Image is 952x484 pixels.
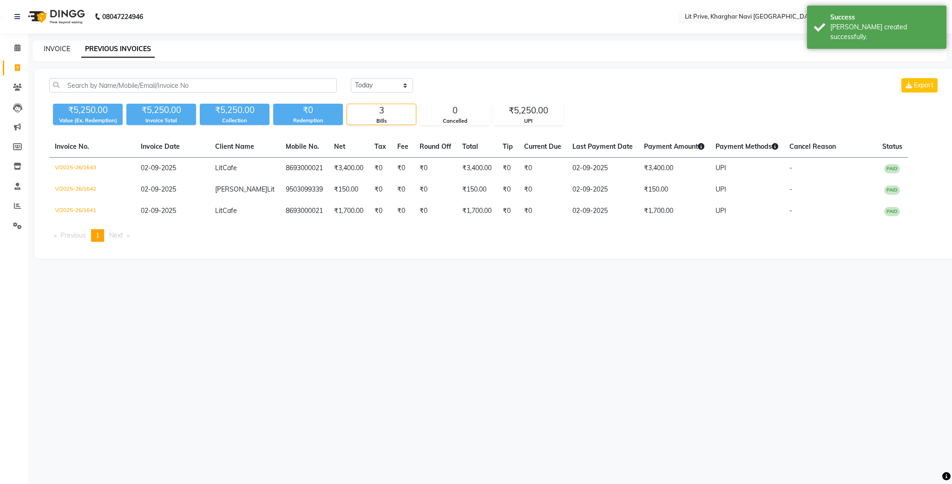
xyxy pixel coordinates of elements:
td: ₹150.00 [328,179,369,200]
span: Tip [503,142,513,151]
div: Collection [200,117,269,125]
td: 8693000021 [280,200,328,222]
div: ₹5,250.00 [53,104,123,117]
div: ₹5,250.00 [494,104,563,117]
a: PREVIOUS INVOICES [81,41,155,58]
td: V/2025-26/1642 [49,179,135,200]
span: - [789,164,792,172]
div: Cancelled [420,117,489,125]
input: Search by Name/Mobile/Email/Invoice No [49,78,337,93]
span: [PERSON_NAME] [215,185,267,193]
span: Payment Amount [644,142,704,151]
div: ₹5,250.00 [126,104,196,117]
span: - [789,185,792,193]
span: PAID [884,164,900,173]
td: ₹0 [414,200,457,222]
div: ₹5,250.00 [200,104,269,117]
span: Total [462,142,478,151]
div: Invoice Total [126,117,196,125]
span: Cafe [223,206,237,215]
span: Lit [215,206,223,215]
td: ₹3,400.00 [638,158,710,179]
td: 8693000021 [280,158,328,179]
div: ₹0 [273,104,343,117]
span: Invoice No. [55,142,89,151]
a: INVOICE [44,45,70,53]
span: Last Payment Date [572,142,633,151]
td: ₹3,400.00 [328,158,369,179]
td: ₹0 [519,200,567,222]
span: UPI [716,185,726,193]
td: ₹0 [392,200,414,222]
td: V/2025-26/1643 [49,158,135,179]
div: 3 [347,104,416,117]
span: Net [334,142,345,151]
td: ₹0 [392,158,414,179]
td: ₹0 [519,158,567,179]
span: Export [914,81,933,89]
span: Lit [267,185,275,193]
span: PAID [884,207,900,216]
span: Mobile No. [286,142,319,151]
td: ₹0 [414,179,457,200]
td: ₹0 [519,179,567,200]
b: 08047224946 [102,4,143,30]
span: Previous [60,231,86,239]
td: 9503099339 [280,179,328,200]
div: UPI [494,117,563,125]
span: Payment Methods [716,142,778,151]
span: Current Due [524,142,561,151]
img: logo [24,4,87,30]
div: Bills [347,117,416,125]
span: Cafe [223,164,237,172]
span: Status [882,142,902,151]
td: ₹0 [369,158,392,179]
span: 02-09-2025 [141,185,176,193]
td: ₹1,700.00 [328,200,369,222]
td: ₹0 [414,158,457,179]
span: UPI [716,206,726,215]
span: 02-09-2025 [141,206,176,215]
td: ₹0 [497,200,519,222]
td: V/2025-26/1641 [49,200,135,222]
td: ₹150.00 [457,179,497,200]
div: Success [830,13,939,22]
td: 02-09-2025 [567,179,638,200]
td: ₹1,700.00 [638,200,710,222]
span: Next [109,231,123,239]
div: Redemption [273,117,343,125]
nav: Pagination [49,229,939,242]
td: ₹0 [497,179,519,200]
span: PAID [884,186,900,195]
span: Tax [374,142,386,151]
span: Cancel Reason [789,142,836,151]
span: Round Off [420,142,451,151]
td: 02-09-2025 [567,200,638,222]
td: ₹0 [392,179,414,200]
div: Value (Ex. Redemption) [53,117,123,125]
td: ₹0 [497,158,519,179]
td: 02-09-2025 [567,158,638,179]
td: ₹150.00 [638,179,710,200]
span: Invoice Date [141,142,180,151]
td: ₹0 [369,179,392,200]
td: ₹1,700.00 [457,200,497,222]
span: 1 [96,231,99,239]
span: Lit [215,164,223,172]
td: ₹0 [369,200,392,222]
span: - [789,206,792,215]
div: 0 [420,104,489,117]
button: Export [901,78,938,93]
span: Client Name [215,142,254,151]
span: 02-09-2025 [141,164,176,172]
span: UPI [716,164,726,172]
div: Bill created successfully. [830,22,939,42]
span: Fee [397,142,408,151]
td: ₹3,400.00 [457,158,497,179]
